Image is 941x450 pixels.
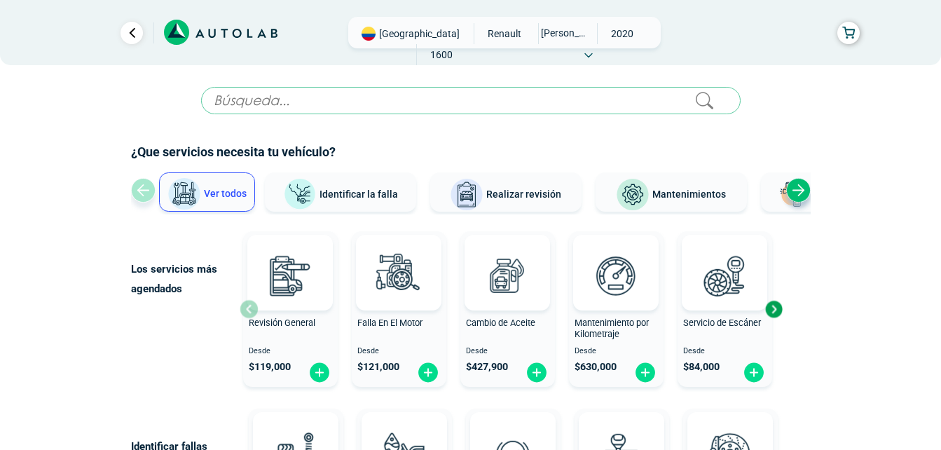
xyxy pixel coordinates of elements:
[616,178,650,212] img: Mantenimientos
[595,238,637,280] img: AD0BCuuxAAAAAElFTkSuQmCC
[486,238,528,280] img: AD0BCuuxAAAAAElFTkSuQmCC
[417,362,439,383] img: fi_plus-circle2.svg
[159,172,255,212] button: Ver todos
[683,318,761,328] span: Servicio de Escáner
[362,27,376,41] img: Flag of COLOMBIA
[763,299,784,320] div: Next slide
[683,361,720,373] span: $ 84,000
[320,188,398,199] span: Identificar la falla
[259,245,321,306] img: revision_general-v3.svg
[466,361,508,373] span: $ 427,900
[379,27,460,41] span: [GEOGRAPHIC_DATA]
[466,318,535,328] span: Cambio de Aceite
[652,189,726,200] span: Mantenimientos
[569,231,664,387] button: Mantenimiento por Kilometraje Desde $630,000
[243,231,338,387] button: Revisión General Desde $119,000
[585,245,647,306] img: revision_por_kilometraje-v3.svg
[450,178,483,212] img: Realizar revisión
[678,231,772,387] button: Servicio de Escáner Desde $84,000
[743,362,765,383] img: fi_plus-circle2.svg
[265,172,416,212] button: Identificar la falla
[131,259,240,299] p: Los servicios más agendados
[776,178,809,212] img: Latonería y Pintura
[167,177,201,211] img: Ver todos
[694,245,755,306] img: escaner-v3.svg
[460,231,555,387] button: Cambio de Aceite Desde $427,900
[368,245,430,306] img: diagnostic_engine-v3.svg
[121,22,143,44] a: Ir al paso anterior
[476,245,538,306] img: cambio_de_aceite-v3.svg
[683,347,767,356] span: Desde
[526,362,548,383] img: fi_plus-circle2.svg
[249,318,315,328] span: Revisión General
[357,361,399,373] span: $ 121,000
[598,23,647,44] span: 2020
[575,318,649,340] span: Mantenimiento por Kilometraje
[378,238,420,280] img: AD0BCuuxAAAAAElFTkSuQmCC
[269,238,311,280] img: AD0BCuuxAAAAAElFTkSuQmCC
[575,347,658,356] span: Desde
[596,172,747,212] button: Mantenimientos
[480,23,530,44] span: RENAULT
[357,318,423,328] span: Falla En El Motor
[575,361,617,373] span: $ 630,000
[539,23,589,43] span: [PERSON_NAME] LIFE
[352,231,446,387] button: Falla En El Motor Desde $121,000
[201,87,741,114] input: Búsqueda...
[430,172,582,212] button: Realizar revisión
[786,178,811,203] div: Next slide
[486,189,561,200] span: Realizar revisión
[249,361,291,373] span: $ 119,000
[308,362,331,383] img: fi_plus-circle2.svg
[466,347,549,356] span: Desde
[357,347,441,356] span: Desde
[417,44,467,65] span: 1600
[703,238,746,280] img: AD0BCuuxAAAAAElFTkSuQmCC
[283,178,317,211] img: Identificar la falla
[249,347,332,356] span: Desde
[131,143,811,161] h2: ¿Que servicios necesita tu vehículo?
[634,362,657,383] img: fi_plus-circle2.svg
[204,188,247,199] span: Ver todos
